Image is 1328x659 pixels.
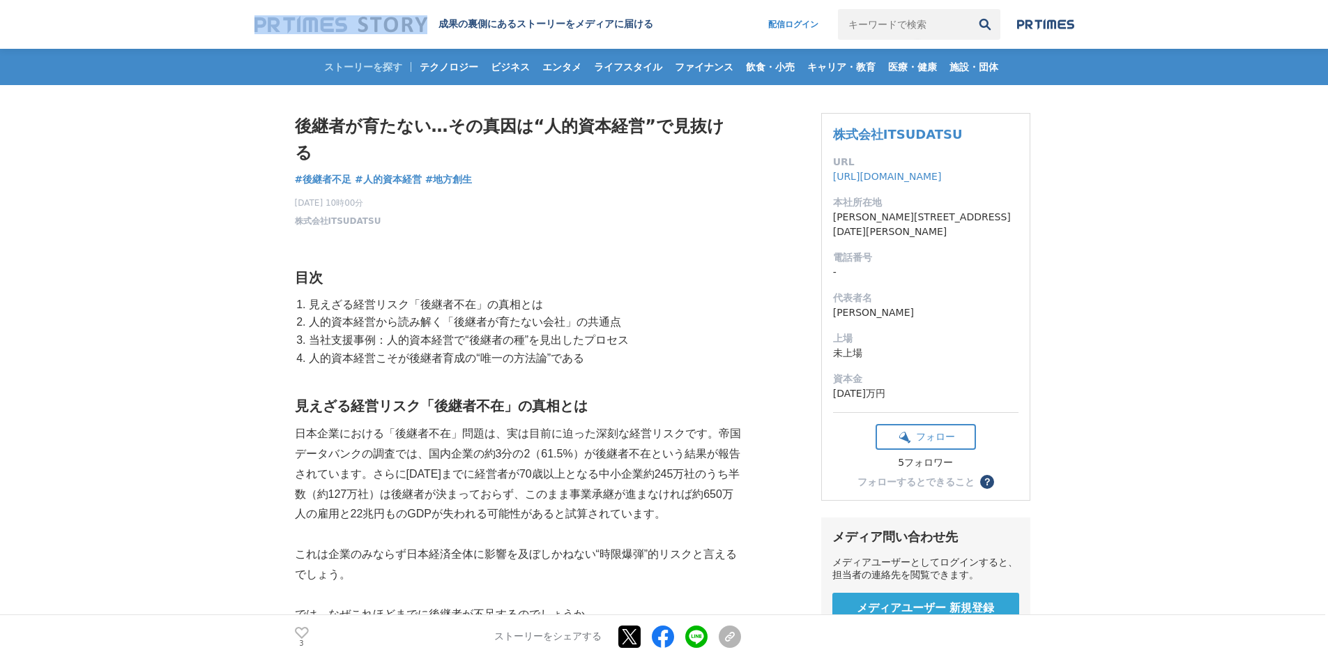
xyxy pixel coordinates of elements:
li: 人的資本経営から読み解く「後継者が育たない会社」の共通点 [306,313,741,331]
a: エンタメ [537,49,587,85]
dd: [DATE]万円 [833,386,1018,401]
span: ？ [982,477,992,487]
dt: 上場 [833,331,1018,346]
a: 株式会社ITSUDATSU [295,215,381,227]
a: 医療・健康 [883,49,942,85]
a: #地方創生 [425,172,473,187]
span: 施設・団体 [944,61,1004,73]
a: メディアユーザー 新規登録 無料 [832,593,1019,637]
button: 検索 [970,9,1000,40]
a: #後継者不足 [295,172,352,187]
span: エンタメ [537,61,587,73]
li: 当社支援事例：人的資本経営で“後継者の種”を見出したプロセス [306,331,741,349]
div: 5フォロワー [876,457,976,469]
dd: [PERSON_NAME][STREET_ADDRESS][DATE][PERSON_NAME] [833,210,1018,239]
span: キャリア・教育 [802,61,881,73]
span: ファイナンス [669,61,739,73]
button: フォロー [876,424,976,450]
dd: 未上場 [833,346,1018,361]
img: prtimes [1017,19,1074,30]
strong: 目次 [295,270,323,285]
a: ファイナンス [669,49,739,85]
span: #後継者不足 [295,173,352,185]
p: 3 [295,640,309,647]
span: テクノロジー [414,61,484,73]
dt: URL [833,155,1018,169]
li: 見えざる経営リスク「後継者不在」の真相とは [306,296,741,314]
a: 成果の裏側にあるストーリーをメディアに届ける 成果の裏側にあるストーリーをメディアに届ける [254,15,653,34]
span: メディアユーザー 新規登録 [857,601,995,616]
a: ビジネス [485,49,535,85]
dd: - [833,265,1018,280]
h2: 成果の裏側にあるストーリーをメディアに届ける [438,18,653,31]
span: ビジネス [485,61,535,73]
p: 日本企業における「後継者不在」問題は、実は目前に迫った深刻な経営リスクです。帝国データバンクの調査では、国内企業の約3分の2（61.5%）が後継者不在という結果が報告されています。さらに[DAT... [295,424,741,524]
span: 医療・健康 [883,61,942,73]
dt: 電話番号 [833,250,1018,265]
dt: 本社所在地 [833,195,1018,210]
p: では、なぜこれほどまでに後継者が不足するのでしょうか。 [295,605,741,625]
span: #地方創生 [425,173,473,185]
a: 株式会社ITSUDATSU [833,127,963,142]
a: 飲食・小売 [740,49,800,85]
a: テクノロジー [414,49,484,85]
span: ライフスタイル [588,61,668,73]
span: [DATE] 10時00分 [295,197,381,209]
a: 施設・団体 [944,49,1004,85]
p: これは企業のみならず日本経済全体に影響を及ぼしかねない“時限爆弾”的リスクと言えるでしょう。 [295,545,741,585]
dt: 代表者名 [833,291,1018,305]
p: ストーリーをシェアする [494,631,602,644]
strong: 見えざる経営リスク「後継者不在」の真相とは [295,398,588,414]
a: キャリア・教育 [802,49,881,85]
a: #人的資本経営 [355,172,422,187]
a: ライフスタイル [588,49,668,85]
span: #人的資本経営 [355,173,422,185]
dd: [PERSON_NAME] [833,305,1018,320]
h1: 後継者が育たない…その真因は“人的資本経営”で見抜ける [295,113,741,167]
div: メディアユーザーとしてログインすると、担当者の連絡先を閲覧できます。 [832,556,1019,582]
img: 成果の裏側にあるストーリーをメディアに届ける [254,15,427,34]
a: [URL][DOMAIN_NAME] [833,171,942,182]
input: キーワードで検索 [838,9,970,40]
button: ？ [980,475,994,489]
dt: 資本金 [833,372,1018,386]
div: メディア問い合わせ先 [832,529,1019,545]
div: フォローするとできること [857,477,975,487]
span: 飲食・小売 [740,61,800,73]
li: 人的資本経営こそが後継者育成の“唯一の方法論”である [306,349,741,368]
a: 配信ログイン [754,9,832,40]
